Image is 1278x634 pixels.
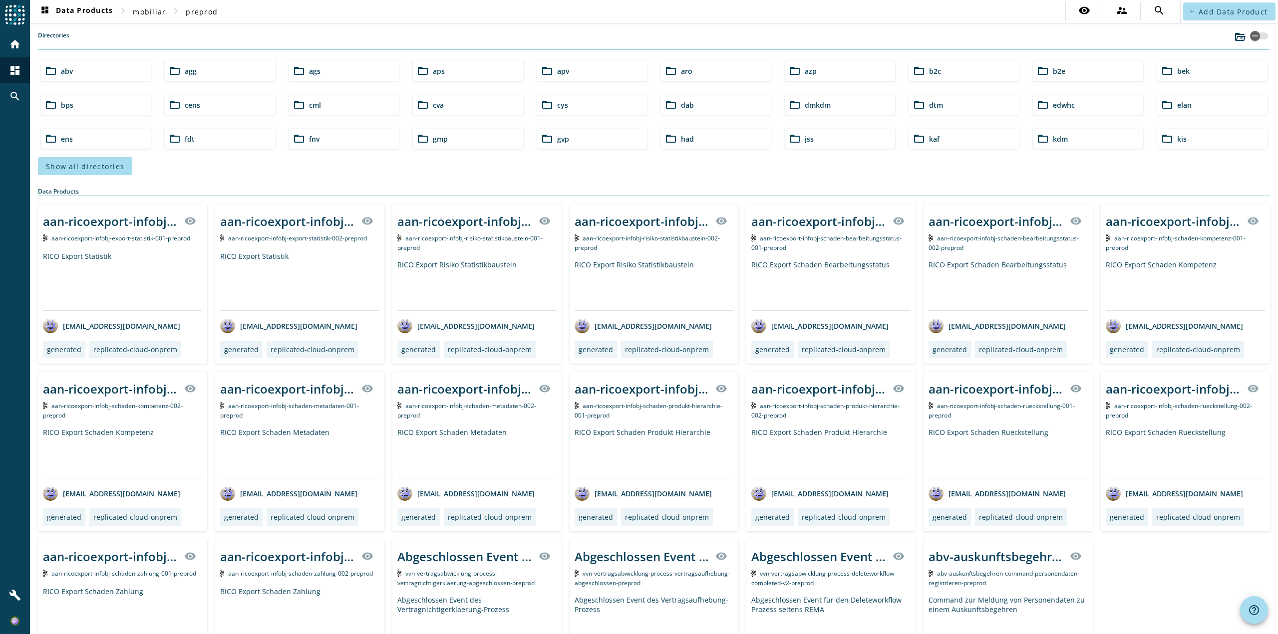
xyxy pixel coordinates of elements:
span: cens [185,100,200,110]
div: aan-ricoexport-infobj-schaden-bearbeitungsstatus-001-_stage_ [751,213,887,229]
img: Kafka Topic: aan-ricoexport-infobj-schaden-bearbeitungsstatus-002-preprod [929,234,933,241]
span: had [681,134,694,144]
mat-icon: chevron_right [170,5,182,17]
div: RICO Export Schaden Kompetenz [1106,260,1265,310]
img: avatar [220,486,235,501]
mat-icon: visibility [1247,215,1259,227]
div: abv-auskunftsbegehren-command-personendaten-registrieren-_stage_ [929,548,1064,565]
div: aan-ricoexport-infobj-schaden-zahlung-002-_stage_ [220,548,355,565]
mat-icon: folder_open [913,65,925,77]
div: [EMAIL_ADDRESS][DOMAIN_NAME] [929,318,1066,333]
span: Kafka Topic: aan-ricoexport-infobj-schaden-rueckstellung-002-preprod [1106,402,1252,420]
img: Kafka Topic: aan-ricoexport-infobj-schaden-metadaten-001-preprod [220,402,225,409]
div: generated [47,345,81,354]
div: RICO Export Schaden Bearbeitungsstatus [751,260,911,310]
img: avatar [1106,486,1121,501]
mat-icon: folder_open [1161,99,1173,111]
div: generated [933,512,967,522]
mat-icon: visibility [893,550,905,562]
div: RICO Export Statistik [43,251,202,310]
div: Abgeschlossen Event des Vertragsaufhebung-Prozess [575,548,710,565]
div: replicated-cloud-onprem [802,345,886,354]
mat-icon: visibility [715,550,727,562]
span: agg [185,66,197,76]
mat-icon: visibility [893,215,905,227]
mat-icon: folder_open [1161,65,1173,77]
div: generated [579,512,613,522]
span: Kafka Topic: aan-ricoexport-infobj-risiko-statistikbaustein-001-preprod [397,234,543,252]
div: aan-ricoexport-infobj-schaden-metadaten-001-_stage_ [220,381,355,397]
span: apv [557,66,569,76]
span: Kafka Topic: aan-ricoexport-infobj-schaden-produkt-hierarchie-002-preprod [751,402,900,420]
div: generated [579,345,613,354]
img: Kafka Topic: aan-ricoexport-infobj-schaden-produkt-hierarchie-001-preprod [575,402,579,409]
mat-icon: folder_open [541,65,553,77]
span: kdm [1053,134,1068,144]
span: gvp [557,134,569,144]
span: Kafka Topic: aan-ricoexport-infobj-schaden-produkt-hierarchie-001-preprod [575,402,723,420]
img: avatar [751,318,766,333]
div: RICO Export Schaden Kompetenz [43,427,202,478]
span: aps [433,66,445,76]
img: Kafka Topic: aan-ricoexport-infobj-export-statistik-001-preprod [43,234,47,241]
span: jss [805,134,814,144]
div: replicated-cloud-onprem [802,512,886,522]
mat-icon: folder_open [1037,65,1049,77]
div: [EMAIL_ADDRESS][DOMAIN_NAME] [1106,318,1243,333]
mat-icon: visibility [184,383,196,395]
div: replicated-cloud-onprem [979,345,1063,354]
span: kis [1177,134,1187,144]
div: RICO Export Schaden Metadaten [220,427,379,478]
span: dtm [929,100,943,110]
span: Kafka Topic: aan-ricoexport-infobj-schaden-metadaten-002-preprod [397,402,537,420]
span: preprod [186,7,218,16]
mat-icon: folder_open [789,65,801,77]
div: Data Products [38,187,1270,196]
mat-icon: visibility [1078,4,1090,16]
mat-icon: add [1189,8,1195,14]
button: Show all directories [38,157,132,175]
mat-icon: visibility [184,215,196,227]
span: ens [61,134,73,144]
mat-icon: visibility [1247,383,1259,395]
img: Kafka Topic: aan-ricoexport-infobj-risiko-statistikbaustein-001-preprod [397,234,402,241]
span: edwhc [1053,100,1075,110]
span: cys [557,100,568,110]
button: preprod [182,2,222,20]
mat-icon: folder_open [665,99,677,111]
div: RICO Export Schaden Bearbeitungsstatus [929,260,1088,310]
span: Show all directories [46,162,124,171]
div: replicated-cloud-onprem [271,345,354,354]
div: RICO Export Schaden Rueckstellung [1106,427,1265,478]
mat-icon: folder_open [293,99,305,111]
img: avatar [397,318,412,333]
img: avatar [43,486,58,501]
div: replicated-cloud-onprem [448,512,532,522]
span: bek [1177,66,1190,76]
img: Kafka Topic: aan-ricoexport-infobj-risiko-statistikbaustein-002-preprod [575,234,579,241]
img: avatar [929,486,944,501]
div: RICO Export Schaden Produkt Hierarchie [751,427,911,478]
div: replicated-cloud-onprem [625,345,709,354]
mat-icon: search [1153,4,1165,16]
img: Kafka Topic: aan-ricoexport-infobj-schaden-bearbeitungsstatus-001-preprod [751,234,756,241]
img: Kafka Topic: aan-ricoexport-infobj-export-statistik-002-preprod [220,234,225,241]
div: generated [755,512,790,522]
mat-icon: dashboard [39,5,51,17]
div: generated [401,345,436,354]
div: [EMAIL_ADDRESS][DOMAIN_NAME] [575,486,712,501]
div: [EMAIL_ADDRESS][DOMAIN_NAME] [220,486,357,501]
img: avatar [1106,318,1121,333]
div: [EMAIL_ADDRESS][DOMAIN_NAME] [43,486,180,501]
span: ags [309,66,320,76]
img: Kafka Topic: aan-ricoexport-infobj-schaden-rueckstellung-002-preprod [1106,402,1110,409]
mat-icon: visibility [893,383,905,395]
mat-icon: folder_open [417,99,429,111]
span: azp [805,66,817,76]
mat-icon: folder_open [169,65,181,77]
div: generated [1110,345,1144,354]
mat-icon: folder_open [1161,133,1173,145]
div: replicated-cloud-onprem [625,512,709,522]
span: mobiliar [133,7,166,16]
mat-icon: help_outline [1248,604,1260,616]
